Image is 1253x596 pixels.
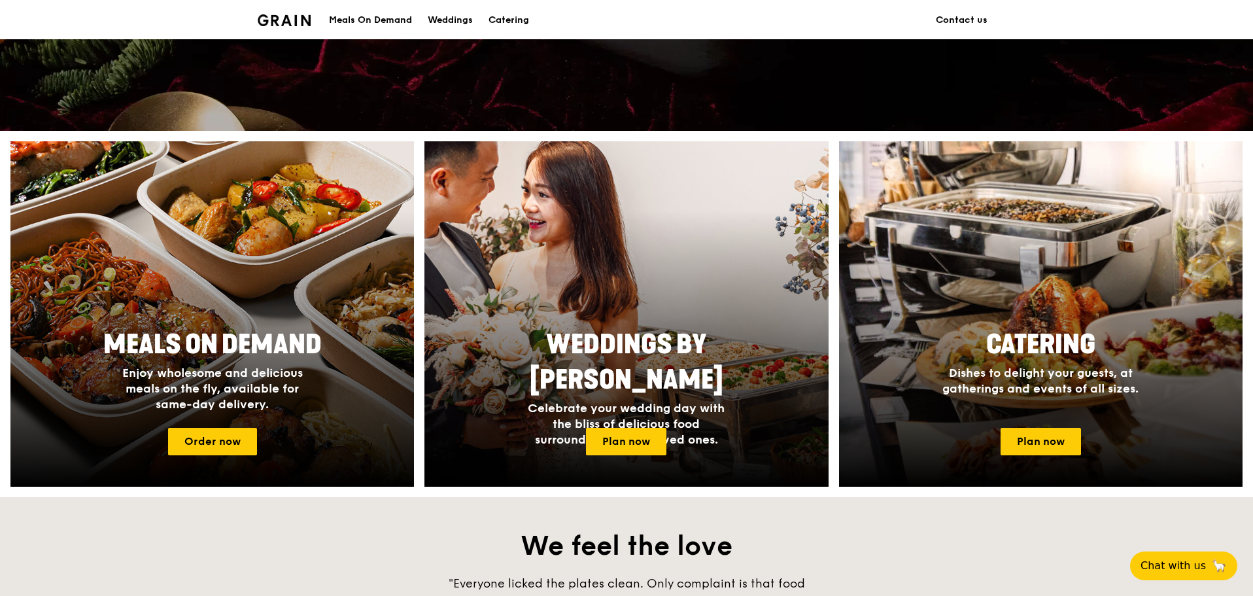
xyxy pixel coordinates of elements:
a: Plan now [586,428,666,455]
div: Meals On Demand [329,1,412,40]
div: Catering [489,1,529,40]
span: Chat with us [1141,558,1206,574]
a: CateringDishes to delight your guests, at gatherings and events of all sizes.Plan now [839,141,1243,487]
span: Celebrate your wedding day with the bliss of delicious food surrounded by your loved ones. [528,401,725,447]
a: Weddings [420,1,481,40]
span: Catering [986,329,1095,360]
button: Chat with us🦙 [1130,552,1237,580]
img: Grain [258,14,311,26]
a: Catering [481,1,537,40]
span: Enjoy wholesome and delicious meals on the fly, available for same-day delivery. [122,366,303,412]
a: Contact us [928,1,995,40]
a: Order now [168,428,257,455]
img: weddings-card.4f3003b8.jpg [424,141,828,487]
span: Weddings by [PERSON_NAME] [530,329,723,396]
a: Weddings by [PERSON_NAME]Celebrate your wedding day with the bliss of delicious food surrounded b... [424,141,828,487]
a: Plan now [1001,428,1081,455]
span: 🦙 [1211,558,1227,574]
span: Meals On Demand [103,329,322,360]
div: Weddings [428,1,473,40]
img: meals-on-demand-card.d2b6f6db.png [10,141,414,487]
span: Dishes to delight your guests, at gatherings and events of all sizes. [942,366,1139,396]
img: catering-card.e1cfaf3e.jpg [839,141,1243,487]
a: Meals On DemandEnjoy wholesome and delicious meals on the fly, available for same-day delivery.Or... [10,141,414,487]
